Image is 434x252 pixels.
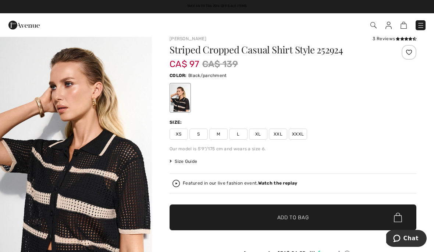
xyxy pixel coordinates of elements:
[172,180,180,187] img: Watch the replay
[385,22,392,29] img: My Info
[170,129,188,140] span: XS
[187,4,247,8] a: Take an Extra 20% Off Sale Items
[401,22,407,29] img: Shopping Bag
[277,214,309,221] span: Add to Bag
[269,129,287,140] span: XXL
[394,213,402,222] img: Bag.svg
[289,129,307,140] span: XXXL
[170,158,197,165] span: Size Guide
[171,84,190,112] div: Black/parchment
[170,119,184,126] div: Size:
[386,230,427,248] iframe: Opens a widget where you can chat to one of our agents
[8,18,40,32] img: 1ère Avenue
[170,36,206,41] a: [PERSON_NAME]
[8,21,40,28] a: 1ère Avenue
[170,45,375,55] h1: Striped Cropped Casual Shirt Style 252924
[170,204,416,230] button: Add to Bag
[202,57,238,71] span: CA$ 139
[170,146,416,152] div: Our model is 5'9"/175 cm and wears a size 6.
[170,73,187,78] span: Color:
[373,35,416,42] div: 3 Reviews
[189,129,208,140] span: S
[370,22,377,28] img: Search
[417,22,424,29] img: Menu
[209,129,228,140] span: M
[183,181,297,186] div: Featured in our live fashion event.
[229,129,248,140] span: L
[258,181,298,186] strong: Watch the replay
[170,52,199,69] span: CA$ 97
[188,73,227,78] span: Black/parchment
[249,129,267,140] span: XL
